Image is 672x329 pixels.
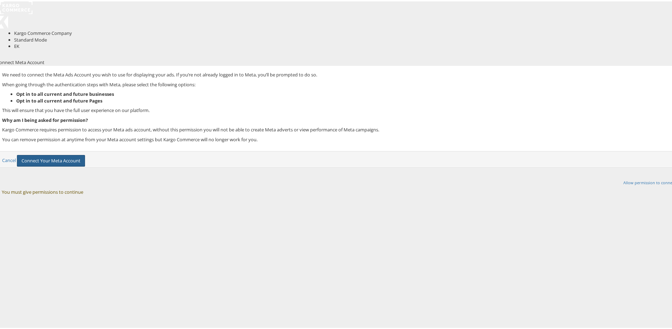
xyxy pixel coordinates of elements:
p: Kargo Commerce requires permission to access your Meta ads account, without this permission you w... [2,125,672,132]
span: Standard Mode [14,35,47,42]
strong: Why am I being asked for permission? [2,116,88,122]
strong: Opt in to all current and future Pages [16,96,102,103]
strong: Opt in to all current and future businesses [16,89,114,96]
p: This will ensure that you have the full user experience on our platform. [2,106,672,112]
span: EK [14,42,19,48]
button: Connect Your Meta Account [17,154,85,165]
p: We need to connect the Meta Ads Account you wish to use for displaying your ads. If you’re not al... [2,70,672,77]
a: Cancel [2,156,16,162]
p: When going through the authentication steps with Meta, please select the following options: [2,80,672,87]
p: You can remove permission at anytime from your Meta account settings but Kargo Commerce will no l... [2,135,672,142]
span: Kargo Commerce Company [14,29,72,35]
